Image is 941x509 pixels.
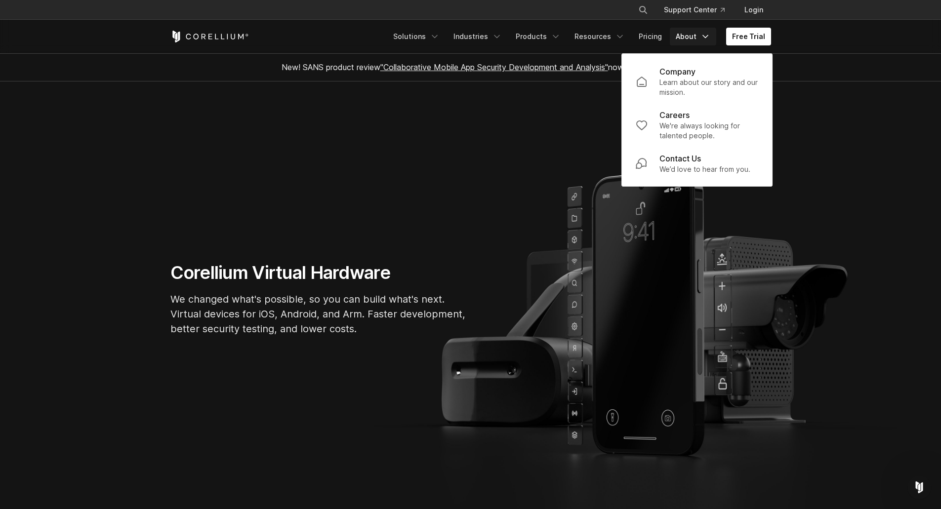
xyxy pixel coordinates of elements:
p: Learn about our story and our mission. [659,78,758,97]
a: Support Center [656,1,733,19]
a: Company Learn about our story and our mission. [628,60,766,103]
p: We're always looking for talented people. [659,121,758,141]
a: "Collaborative Mobile App Security Development and Analysis" [380,62,608,72]
iframe: Intercom live chat [907,475,931,499]
a: Resources [569,28,631,45]
a: Login [736,1,771,19]
div: Navigation Menu [626,1,771,19]
button: Search [634,1,652,19]
h1: Corellium Virtual Hardware [170,262,467,284]
a: Industries [448,28,508,45]
a: About [670,28,716,45]
a: Solutions [387,28,446,45]
a: Careers We're always looking for talented people. [628,103,766,147]
div: Navigation Menu [387,28,771,45]
a: Pricing [633,28,668,45]
p: We’d love to hear from you. [659,164,750,174]
a: Products [510,28,567,45]
span: New! SANS product review now available. [282,62,660,72]
p: Careers [659,109,690,121]
p: We changed what's possible, so you can build what's next. Virtual devices for iOS, Android, and A... [170,292,467,336]
p: Contact Us [659,153,701,164]
a: Free Trial [726,28,771,45]
a: Corellium Home [170,31,249,42]
p: Company [659,66,696,78]
a: Contact Us We’d love to hear from you. [628,147,766,180]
